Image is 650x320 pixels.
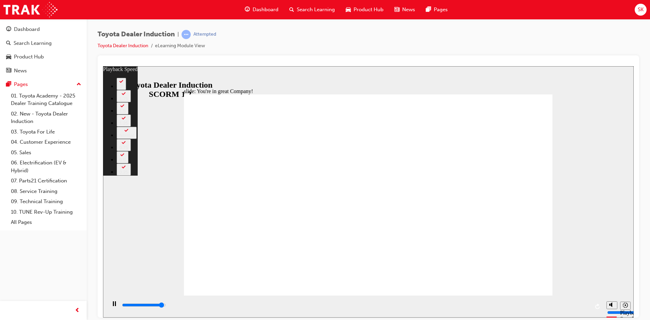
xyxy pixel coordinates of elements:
a: 08. Service Training [8,186,84,197]
a: News [3,65,84,77]
div: News [14,67,27,75]
span: pages-icon [426,5,431,14]
button: Playback speed [517,235,528,244]
a: news-iconNews [389,3,421,17]
a: 07. Parts21 Certification [8,176,84,186]
span: pages-icon [6,82,11,88]
button: Pages [3,78,84,91]
a: Dashboard [3,23,84,36]
a: Toyota Dealer Induction [98,43,148,49]
button: 2 [14,12,23,24]
input: volume [504,244,548,249]
span: Product Hub [354,6,383,14]
img: Trak [3,2,57,17]
span: guage-icon [245,5,250,14]
span: Toyota Dealer Induction [98,31,175,38]
span: learningRecordVerb_ATTEMPT-icon [182,30,191,39]
div: Dashboard [14,25,40,33]
span: car-icon [6,54,11,60]
a: Product Hub [3,51,84,63]
a: guage-iconDashboard [239,3,284,17]
button: Replay (Ctrl+Alt+R) [490,235,500,246]
button: SK [635,4,647,16]
button: Pause (Ctrl+Alt+P) [3,235,15,246]
a: 06. Electrification (EV & Hybrid) [8,158,84,176]
a: 09. Technical Training [8,196,84,207]
a: Search Learning [3,37,84,50]
span: search-icon [289,5,294,14]
span: guage-icon [6,26,11,33]
span: Search Learning [297,6,335,14]
a: All Pages [8,217,84,228]
span: search-icon [6,40,11,47]
a: 05. Sales [8,147,84,158]
span: | [177,31,179,38]
button: Mute (Ctrl+Alt+M) [503,235,514,243]
div: Attempted [193,31,216,38]
a: 04. Customer Experience [8,137,84,147]
div: Pages [14,81,28,88]
div: Product Hub [14,53,44,61]
a: 01. Toyota Academy - 2025 Dealer Training Catalogue [8,91,84,109]
div: playback controls [3,229,500,251]
span: Dashboard [253,6,278,14]
a: 02. New - Toyota Dealer Induction [8,109,84,127]
span: Pages [434,6,448,14]
span: News [402,6,415,14]
span: prev-icon [75,306,80,315]
button: DashboardSearch LearningProduct HubNews [3,22,84,78]
a: 03. Toyota For Life [8,127,84,137]
div: Playback Speed [517,244,527,256]
span: news-icon [6,68,11,74]
a: car-iconProduct Hub [340,3,389,17]
a: 10. TUNE Rev-Up Training [8,207,84,217]
span: SK [638,6,644,14]
span: car-icon [346,5,351,14]
a: pages-iconPages [421,3,453,17]
span: news-icon [394,5,399,14]
div: 2 [16,18,20,23]
input: slide progress [19,236,63,242]
div: Search Learning [14,39,52,47]
div: misc controls [500,229,527,251]
li: eLearning Module View [155,42,205,50]
span: up-icon [76,80,81,89]
a: search-iconSearch Learning [284,3,340,17]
